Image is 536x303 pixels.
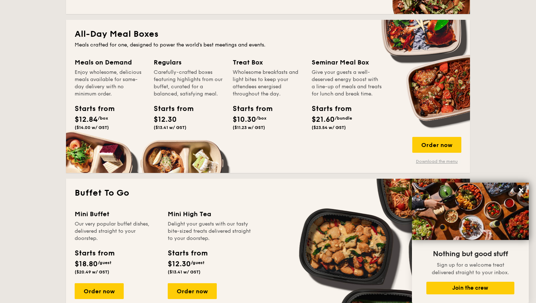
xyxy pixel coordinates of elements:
div: Meals crafted for one, designed to power the world's best meetings and events. [75,41,461,49]
div: Give your guests a well-deserved energy boost with a line-up of meals and treats for lunch and br... [312,69,382,98]
div: Regulars [154,57,224,67]
span: /guest [98,260,111,265]
span: $12.84 [75,115,98,124]
span: $18.80 [75,260,98,268]
span: ($11.23 w/ GST) [233,125,265,130]
a: Download the menu [412,159,461,164]
h2: Buffet To Go [75,187,461,199]
span: Sign up for a welcome treat delivered straight to your inbox. [432,262,509,276]
div: Order now [168,283,217,299]
span: ($23.54 w/ GST) [312,125,346,130]
div: Starts from [233,103,265,114]
div: Starts from [168,248,207,259]
span: $10.30 [233,115,256,124]
div: Carefully-crafted boxes featuring highlights from our buffet, curated for a balanced, satisfying ... [154,69,224,98]
div: Order now [412,137,461,153]
div: Meals on Demand [75,57,145,67]
button: Close [515,184,527,196]
span: Nothing but good stuff [433,250,508,258]
span: ($20.49 w/ GST) [75,269,109,275]
div: Seminar Meal Box [312,57,382,67]
span: ($13.41 w/ GST) [168,269,201,275]
span: /guest [191,260,205,265]
div: Starts from [75,248,114,259]
div: Delight your guests with our tasty bite-sized treats delivered straight to your doorstep. [168,220,252,242]
div: Starts from [312,103,344,114]
span: $21.60 [312,115,335,124]
div: Starts from [75,103,107,114]
span: ($13.41 w/ GST) [154,125,186,130]
img: DSC07876-Edit02-Large.jpeg [412,183,529,240]
button: Join the crew [426,282,514,294]
div: Our very popular buffet dishes, delivered straight to your doorstep. [75,220,159,242]
div: Order now [75,283,124,299]
div: Wholesome breakfasts and light bites to keep your attendees energised throughout the day. [233,69,303,98]
h2: All-Day Meal Boxes [75,28,461,40]
span: /box [98,116,108,121]
span: /box [256,116,267,121]
div: Treat Box [233,57,303,67]
span: $12.30 [168,260,191,268]
span: ($14.00 w/ GST) [75,125,109,130]
div: Starts from [154,103,186,114]
div: Mini High Tea [168,209,252,219]
span: $12.30 [154,115,177,124]
span: /bundle [335,116,352,121]
div: Mini Buffet [75,209,159,219]
div: Enjoy wholesome, delicious meals available for same-day delivery with no minimum order. [75,69,145,98]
